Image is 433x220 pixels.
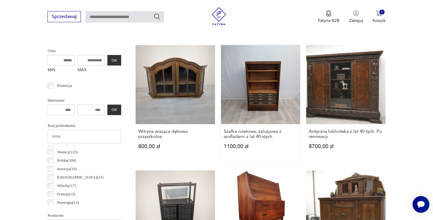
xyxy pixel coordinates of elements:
p: 1100,00 zł [224,144,297,149]
p: Producent [48,212,121,219]
a: Szafka roletowa, żaluzjowa z szufladami z lat 40-stychSzafka roletowa, żaluzjowa z szufladami z l... [221,45,300,161]
p: Norwegia ( 12 ) [57,199,79,206]
p: 8700,00 zł [309,144,382,149]
button: Szukaj [153,13,161,20]
p: Cena [48,47,121,54]
p: Niemcy ( 125 ) [57,149,78,155]
p: Francja ( 13 ) [57,191,75,197]
p: Patyna B2B [318,18,339,23]
img: Ikonka użytkownika [353,10,359,16]
iframe: Smartsupp widget button [413,196,429,213]
label: MAX [78,66,105,75]
button: Zaloguj [349,10,363,23]
p: Kraj pochodzenia [48,122,121,129]
p: 800,00 zł [138,144,212,149]
p: Promocja [57,82,72,89]
button: OK [107,55,121,66]
button: Patyna B2B [318,10,339,23]
h3: Szafka roletowa, żaluzjowa z szufladami z lat 40-stych [224,129,297,139]
p: [GEOGRAPHIC_DATA] ( 23 ) [57,174,103,181]
div: 0 [379,10,385,15]
img: Patyna - sklep z meblami i dekoracjami vintage [210,7,228,25]
p: Koszyk [373,18,385,23]
a: Antyczna biblioteka z lat 40-tych. Po renowacji.Antyczna biblioteka z lat 40-tych. Po renowacji.8... [306,45,385,161]
button: 0Koszyk [373,10,385,23]
img: Ikona koszyka [376,10,382,16]
button: OK [107,105,121,115]
p: Zaloguj [349,18,363,23]
p: Włochy ( 17 ) [57,182,76,189]
img: Ikona medalu [326,10,332,17]
a: Witryna wisząca dębowa przyszkolnaWitryna wisząca dębowa przyszkolna800,00 zł [136,45,215,161]
h3: Antyczna biblioteka z lat 40-tych. Po renowacji. [309,129,382,139]
h3: Witryna wisząca dębowa przyszkolna [138,129,212,139]
a: Ikona medaluPatyna B2B [318,10,339,23]
button: Sprzedawaj [48,11,81,22]
p: Datowanie [48,97,121,104]
p: Polska ( 100 ) [57,157,76,164]
p: Szwecja ( 33 ) [57,166,77,172]
a: Sprzedawaj [48,15,81,19]
label: MIN [48,66,75,75]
